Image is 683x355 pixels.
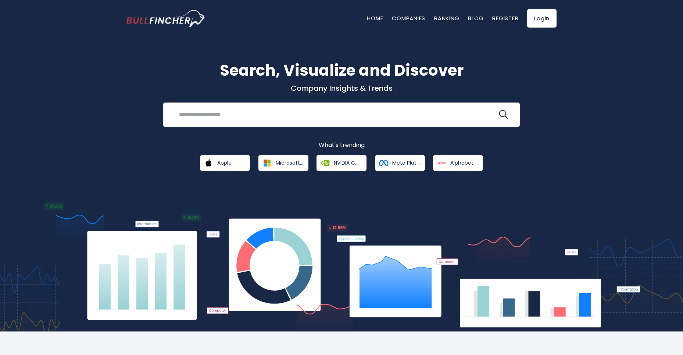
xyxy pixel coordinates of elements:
[126,83,557,93] p: Company Insights & Trends
[126,141,557,149] p: What's trending
[434,14,459,22] a: Ranking
[433,155,483,171] a: Alphabet
[375,155,425,171] a: Meta Platforms
[450,159,473,166] span: Alphabet
[126,59,557,82] h1: Search, Visualize and Discover
[217,159,232,166] span: Apple
[276,159,303,166] span: Microsoft Corporation
[367,14,383,22] a: Home
[392,14,425,22] a: Companies
[334,159,361,166] span: NVIDIA Corporation
[468,14,483,22] a: Blog
[392,159,420,166] span: Meta Platforms
[492,14,518,22] a: Register
[527,9,557,28] a: Login
[200,155,250,171] a: Apple
[126,10,205,27] img: bullfincher logo
[258,155,308,171] a: Microsoft Corporation
[126,10,205,27] a: Go to homepage
[499,110,508,119] img: search icon
[317,155,366,171] a: NVIDIA Corporation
